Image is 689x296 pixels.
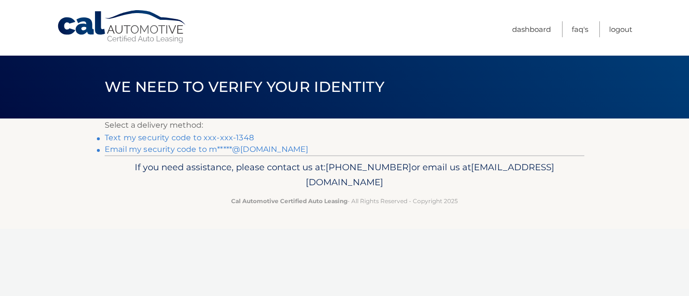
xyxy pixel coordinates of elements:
[105,78,384,96] span: We need to verify your identity
[111,196,578,206] p: - All Rights Reserved - Copyright 2025
[512,21,551,37] a: Dashboard
[105,118,584,132] p: Select a delivery method:
[609,21,632,37] a: Logout
[111,160,578,191] p: If you need assistance, please contact us at: or email us at
[57,10,188,44] a: Cal Automotive
[326,162,411,173] span: [PHONE_NUMBER]
[105,133,254,142] a: Text my security code to xxx-xxx-1348
[231,197,347,205] strong: Cal Automotive Certified Auto Leasing
[105,145,308,154] a: Email my security code to m*****@[DOMAIN_NAME]
[572,21,588,37] a: FAQ's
